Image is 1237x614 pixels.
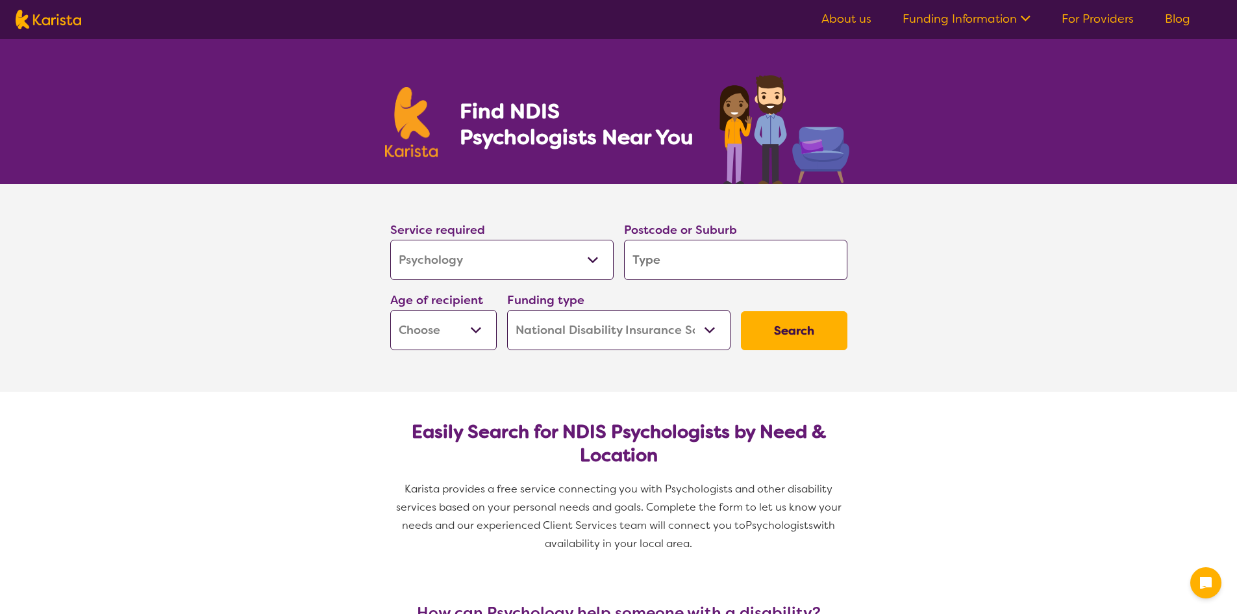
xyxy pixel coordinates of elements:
a: For Providers [1062,11,1134,27]
img: Karista logo [385,87,438,157]
label: Age of recipient [390,292,483,308]
a: Blog [1165,11,1190,27]
a: About us [821,11,871,27]
h1: Find NDIS Psychologists Near You [460,98,700,150]
span: Psychologists [745,518,813,532]
img: psychology [715,70,853,184]
h2: Easily Search for NDIS Psychologists by Need & Location [401,420,837,467]
a: Funding Information [903,11,1031,27]
input: Type [624,240,847,280]
label: Service required [390,222,485,238]
img: Karista logo [16,10,81,29]
label: Postcode or Suburb [624,222,737,238]
span: Karista provides a free service connecting you with Psychologists and other disability services b... [396,482,844,532]
label: Funding type [507,292,584,308]
button: Search [741,311,847,350]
